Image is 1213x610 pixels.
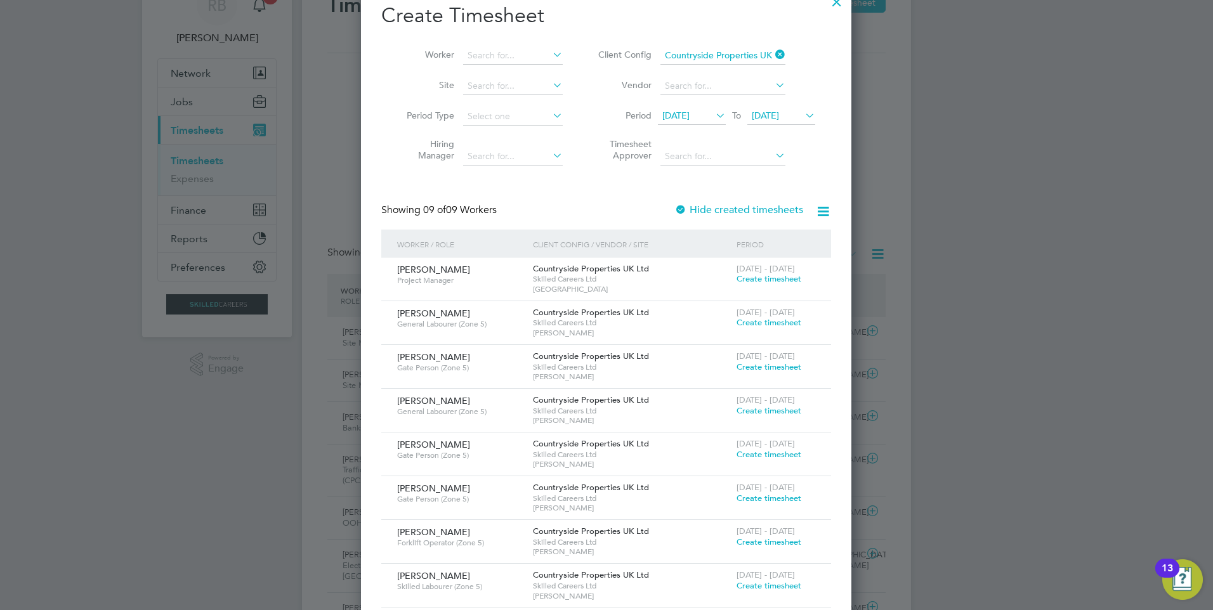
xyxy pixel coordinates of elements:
div: Showing [381,204,499,217]
span: Create timesheet [737,317,801,328]
span: [PERSON_NAME] [533,591,730,601]
span: Create timesheet [737,536,801,547]
span: [PERSON_NAME] [397,308,470,319]
span: Countryside Properties UK Ltd [533,394,649,405]
span: Skilled Careers Ltd [533,581,730,591]
span: Skilled Careers Ltd [533,450,730,460]
span: 09 of [423,204,446,216]
span: Countryside Properties UK Ltd [533,307,649,318]
label: Site [397,79,454,91]
span: Countryside Properties UK Ltd [533,569,649,580]
span: Project Manager [397,275,523,285]
span: 09 Workers [423,204,497,216]
span: [DATE] [752,110,779,121]
span: Countryside Properties UK Ltd [533,263,649,274]
div: 13 [1162,568,1173,585]
input: Search for... [463,77,563,95]
span: Create timesheet [737,493,801,503]
span: Gate Person (Zone 5) [397,450,523,460]
button: Open Resource Center, 13 new notifications [1162,559,1203,600]
span: [PERSON_NAME] [397,395,470,406]
span: [DATE] - [DATE] [737,394,795,405]
input: Select one [463,108,563,126]
div: Client Config / Vendor / Site [530,230,733,259]
input: Search for... [660,47,785,65]
span: [DATE] - [DATE] [737,307,795,318]
label: Hiring Manager [397,138,454,161]
span: [DATE] - [DATE] [737,438,795,449]
span: Countryside Properties UK Ltd [533,482,649,493]
span: [PERSON_NAME] [533,328,730,338]
span: [DATE] - [DATE] [737,569,795,580]
span: [PERSON_NAME] [533,459,730,469]
input: Search for... [660,148,785,165]
span: [PERSON_NAME] [397,264,470,275]
span: Gate Person (Zone 5) [397,494,523,504]
span: To [728,107,745,124]
span: Gate Person (Zone 5) [397,363,523,373]
input: Search for... [463,47,563,65]
span: [PERSON_NAME] [533,503,730,513]
span: Countryside Properties UK Ltd [533,526,649,536]
span: [PERSON_NAME] [533,415,730,425]
span: [GEOGRAPHIC_DATA] [533,284,730,294]
span: Skilled Careers Ltd [533,406,730,416]
span: Create timesheet [737,580,801,591]
span: [PERSON_NAME] [397,351,470,363]
span: Countryside Properties UK Ltd [533,438,649,449]
label: Timesheet Approver [594,138,652,161]
span: [DATE] - [DATE] [737,263,795,274]
label: Worker [397,49,454,60]
span: [PERSON_NAME] [397,483,470,494]
span: [DATE] - [DATE] [737,351,795,361]
span: Skilled Careers Ltd [533,362,730,372]
span: Create timesheet [737,405,801,416]
span: [DATE] [662,110,690,121]
span: Create timesheet [737,361,801,372]
span: [DATE] - [DATE] [737,526,795,536]
span: [DATE] - [DATE] [737,482,795,493]
span: [PERSON_NAME] [397,570,470,581]
span: Forklift Operator (Zone 5) [397,538,523,548]
span: General Labourer (Zone 5) [397,319,523,329]
label: Client Config [594,49,652,60]
h2: Create Timesheet [381,3,831,29]
label: Period Type [397,110,454,121]
div: Worker / Role [394,230,530,259]
label: Period [594,110,652,121]
span: Skilled Careers Ltd [533,493,730,503]
span: [PERSON_NAME] [533,372,730,382]
label: Hide created timesheets [674,204,803,216]
span: Skilled Labourer (Zone 5) [397,581,523,592]
span: [PERSON_NAME] [397,526,470,538]
span: General Labourer (Zone 5) [397,406,523,417]
div: Period [733,230,818,259]
span: Skilled Careers Ltd [533,274,730,284]
span: Countryside Properties UK Ltd [533,351,649,361]
span: Skilled Careers Ltd [533,318,730,328]
span: Create timesheet [737,449,801,460]
label: Vendor [594,79,652,91]
span: [PERSON_NAME] [533,547,730,557]
span: [PERSON_NAME] [397,439,470,450]
span: Create timesheet [737,273,801,284]
input: Search for... [463,148,563,165]
span: Skilled Careers Ltd [533,537,730,547]
input: Search for... [660,77,785,95]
